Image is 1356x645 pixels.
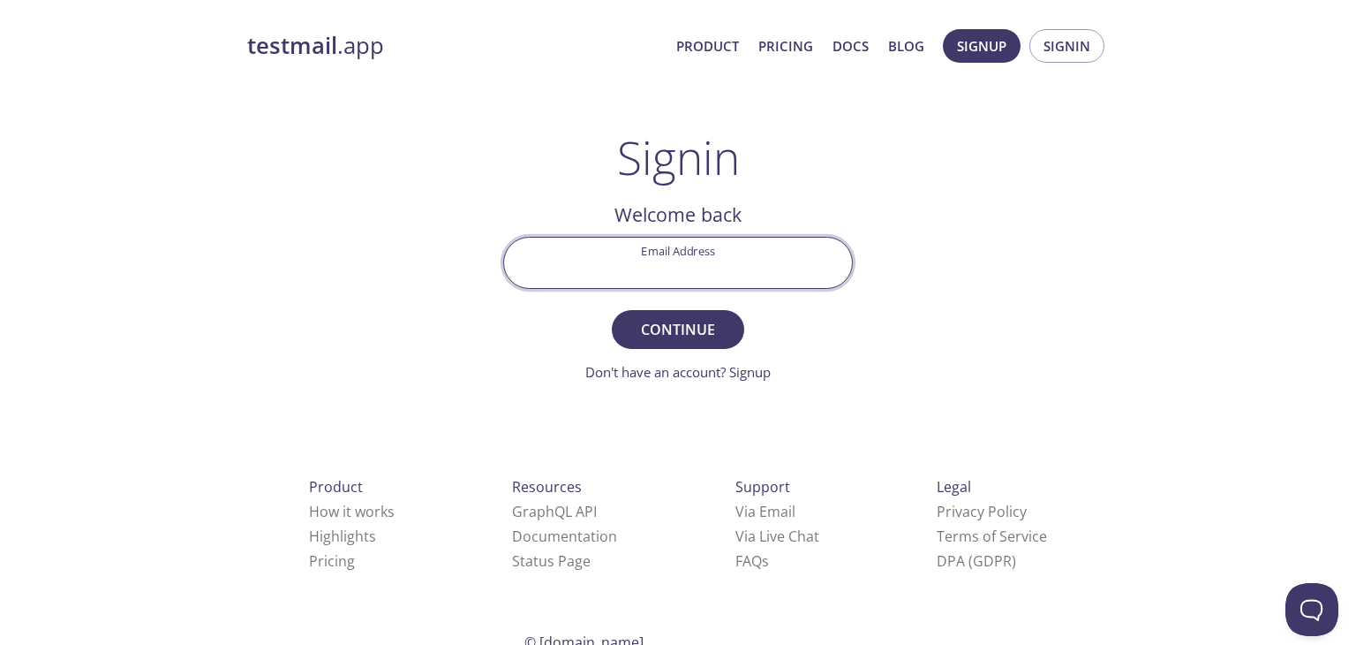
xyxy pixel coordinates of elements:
button: Signin [1029,29,1104,63]
a: GraphQL API [512,502,597,521]
a: Highlights [309,527,376,546]
h1: Signin [617,131,740,184]
a: DPA (GDPR) [937,551,1016,571]
a: Blog [888,34,924,57]
span: Legal [937,477,971,497]
h2: Welcome back [503,200,853,230]
a: Documentation [512,527,617,546]
a: Don't have an account? Signup [585,363,771,381]
a: Via Email [735,502,795,521]
a: Terms of Service [937,527,1047,546]
iframe: Help Scout Beacon - Open [1285,583,1338,636]
span: Product [309,477,363,497]
a: Privacy Policy [937,502,1027,521]
a: Product [676,34,739,57]
span: Signup [957,34,1006,57]
a: FAQ [735,551,769,571]
a: Via Live Chat [735,527,819,546]
a: How it works [309,502,395,521]
a: Status Page [512,551,591,571]
a: testmail.app [247,31,662,61]
span: Support [735,477,790,497]
span: Signin [1043,34,1090,57]
span: s [762,551,769,571]
a: Docs [832,34,869,57]
a: Pricing [758,34,813,57]
span: Resources [512,477,582,497]
button: Continue [612,310,744,349]
strong: testmail [247,30,337,61]
button: Signup [943,29,1021,63]
span: Continue [631,317,725,342]
a: Pricing [309,551,355,571]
